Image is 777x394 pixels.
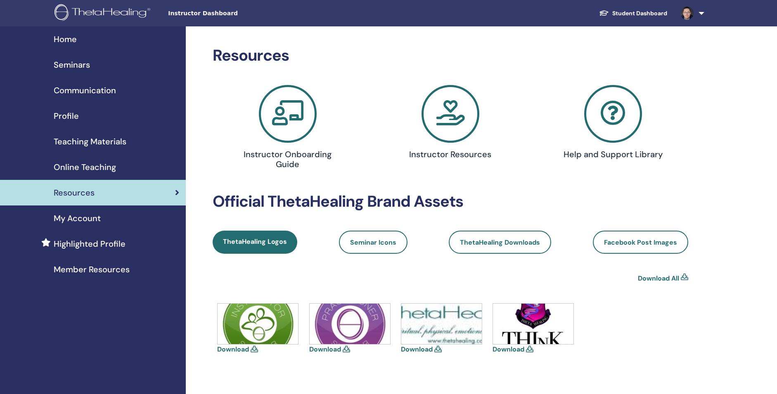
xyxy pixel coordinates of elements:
span: ThetaHealing Logos [223,237,287,246]
a: Help and Support Library [537,85,689,163]
a: Download [309,345,341,354]
span: Home [54,33,77,45]
span: Teaching Materials [54,135,126,148]
span: Highlighted Profile [54,238,126,250]
span: Facebook Post Images [604,238,677,247]
span: Member Resources [54,263,130,276]
img: graduation-cap-white.svg [599,9,609,17]
a: ThetaHealing Logos [213,231,297,254]
img: thetahealing-logo-a-copy.jpg [401,304,482,344]
a: Facebook Post Images [593,231,688,254]
a: Seminar Icons [339,231,407,254]
span: Seminars [54,59,90,71]
a: Download [217,345,249,354]
span: Communication [54,84,116,97]
a: Instructor Resources [374,85,527,163]
a: Instructor Onboarding Guide [211,85,364,172]
h4: Instructor Resources [397,149,504,159]
span: My Account [54,212,101,224]
span: Resources [54,186,95,199]
a: Download All [638,274,679,283]
span: Instructor Dashboard [168,9,292,18]
h4: Instructor Onboarding Guide [234,149,341,169]
h2: Official ThetaHealing Brand Assets [213,192,688,211]
span: Seminar Icons [350,238,396,247]
img: icons-practitioner.jpg [310,304,390,344]
a: Download [401,345,433,354]
span: Profile [54,110,79,122]
a: Download [493,345,524,354]
span: ThetaHealing Downloads [460,238,540,247]
img: think-shield.jpg [493,304,573,344]
a: Student Dashboard [592,6,674,21]
span: Online Teaching [54,161,116,173]
h2: Resources [213,46,688,65]
h4: Help and Support Library [559,149,666,159]
img: default.jpg [680,7,694,20]
img: logo.png [54,4,153,23]
a: ThetaHealing Downloads [449,231,551,254]
img: icons-instructor.jpg [218,304,298,344]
